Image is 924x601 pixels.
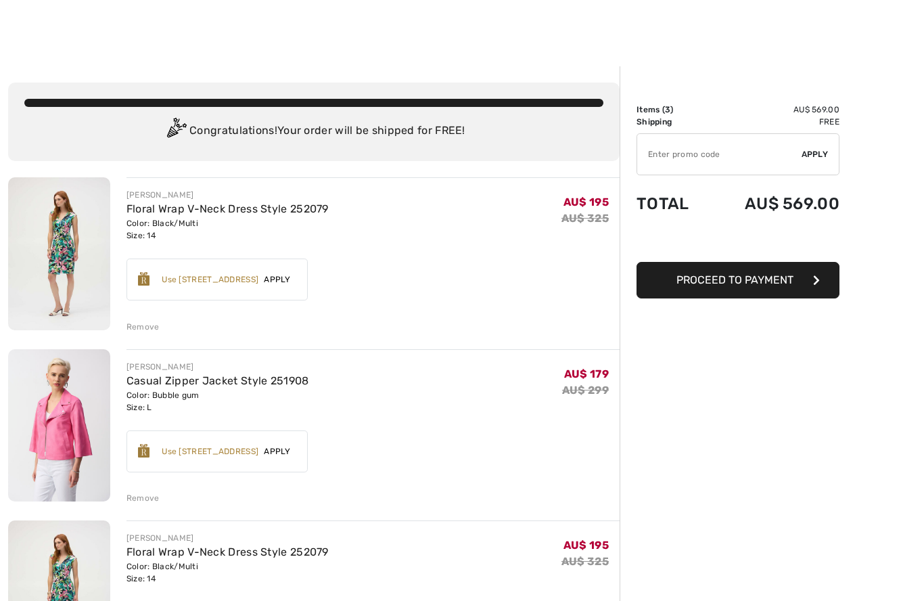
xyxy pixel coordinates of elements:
div: [PERSON_NAME] [126,189,329,201]
span: Apply [802,148,829,160]
img: Casual Zipper Jacket Style 251908 [8,349,110,502]
td: Items ( ) [637,104,709,116]
div: [PERSON_NAME] [126,361,309,373]
iframe: PayPal [637,227,839,257]
img: Reward-Logo.svg [138,444,150,458]
button: Proceed to Payment [637,262,839,298]
span: Proceed to Payment [676,273,793,286]
s: AU$ 325 [561,212,609,225]
span: Apply [258,445,296,458]
a: Floral Wrap V-Neck Dress Style 252079 [126,202,329,215]
span: AU$ 179 [564,368,609,380]
s: AU$ 299 [562,384,609,397]
img: Reward-Logo.svg [138,272,150,286]
input: Promo code [637,134,802,175]
img: Floral Wrap V-Neck Dress Style 252079 [8,177,110,330]
div: Use [STREET_ADDRESS] [162,445,258,458]
div: Remove [126,321,160,333]
div: Remove [126,492,160,504]
td: Free [709,116,839,128]
td: Shipping [637,116,709,128]
div: Color: Black/Multi Size: 14 [126,217,329,242]
div: Use [STREET_ADDRESS] [162,273,258,286]
div: [PERSON_NAME] [126,532,329,544]
td: Total [637,181,709,227]
div: Color: Black/Multi Size: 14 [126,560,329,585]
div: Color: Bubble gum Size: L [126,389,309,414]
div: Congratulations! Your order will be shipped for FREE! [24,118,603,145]
a: Floral Wrap V-Neck Dress Style 252079 [126,546,329,558]
img: Congratulation2.svg [162,118,189,145]
s: AU$ 325 [561,555,609,568]
span: AU$ 195 [563,196,609,208]
span: AU$ 195 [563,539,609,552]
span: Apply [258,273,296,286]
a: Casual Zipper Jacket Style 251908 [126,374,309,387]
td: AU$ 569.00 [709,181,839,227]
span: 3 [665,105,670,114]
td: AU$ 569.00 [709,104,839,116]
